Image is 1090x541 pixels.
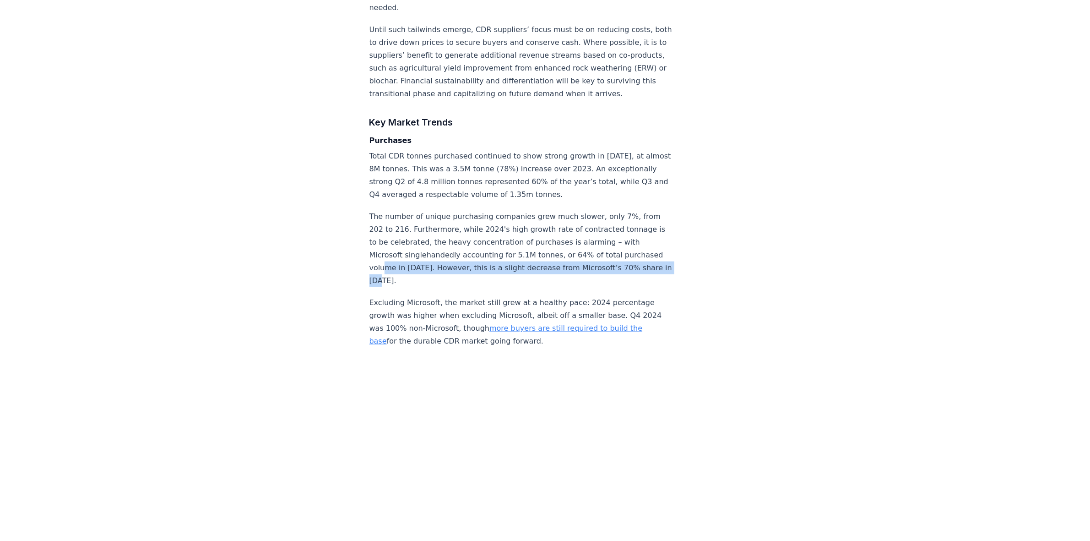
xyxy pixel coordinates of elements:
[369,296,672,348] p: Excluding Microsoft, the market still grew at a healthy pace: 2024 percentage growth was higher w...
[369,210,672,287] p: The number of unique purchasing companies grew much slower, only 7%, from 202 to 216. Furthermore...
[369,135,672,146] h4: Purchases
[369,150,672,201] p: Total CDR tonnes purchased continued to show strong growth in [DATE], at almost 8M tonnes. This w...
[369,23,672,100] p: Until such tailwinds emerge, CDR suppliers’ focus must be on reducing costs, both to drive down p...
[369,115,672,130] h3: Key Market Trends
[369,324,643,345] a: more buyers are still required to build the base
